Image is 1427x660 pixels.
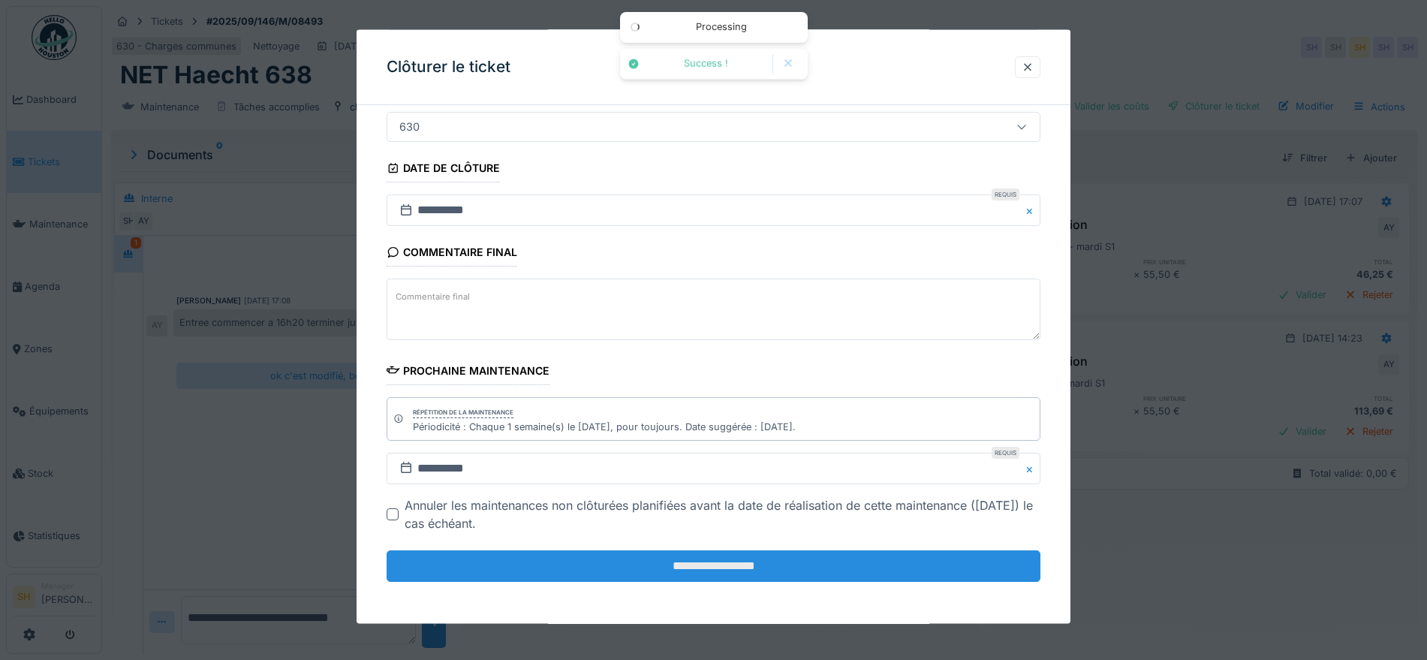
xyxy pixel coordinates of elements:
div: Processing [650,21,793,34]
div: Date de clôture [387,157,500,182]
div: Annuler les maintenances non clôturées planifiées avant la date de réalisation de cette maintenan... [405,496,1040,532]
div: Requis [992,188,1019,200]
div: Requis [992,447,1019,459]
div: Répétition de la maintenance [413,407,513,417]
h3: Clôturer le ticket [387,58,510,77]
div: Prochaine maintenance [387,359,549,384]
button: Close [1024,453,1040,484]
div: Commentaire final [387,241,517,267]
div: 630 [393,119,426,135]
label: Commentaire final [393,287,473,306]
div: Périodicité : Chaque 1 semaine(s) le [DATE], pour toujours. Date suggérée : [DATE]. [413,419,796,433]
div: Success ! [647,58,765,71]
button: Close [1024,194,1040,226]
